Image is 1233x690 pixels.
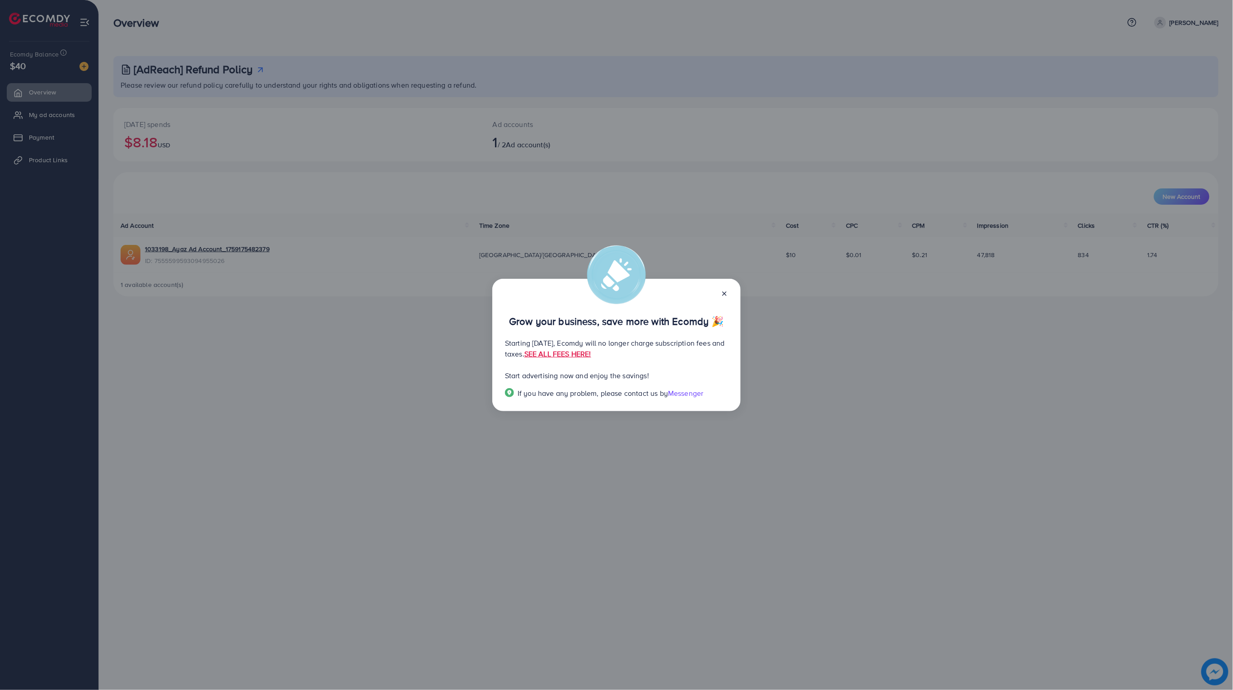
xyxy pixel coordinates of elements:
span: Messenger [668,388,703,398]
p: Grow your business, save more with Ecomdy 🎉 [505,316,728,327]
a: SEE ALL FEES HERE! [524,349,591,359]
span: If you have any problem, please contact us by [518,388,668,398]
p: Start advertising now and enjoy the savings! [505,370,728,381]
img: Popup guide [505,388,514,397]
img: alert [587,245,646,304]
p: Starting [DATE], Ecomdy will no longer charge subscription fees and taxes. [505,338,728,359]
